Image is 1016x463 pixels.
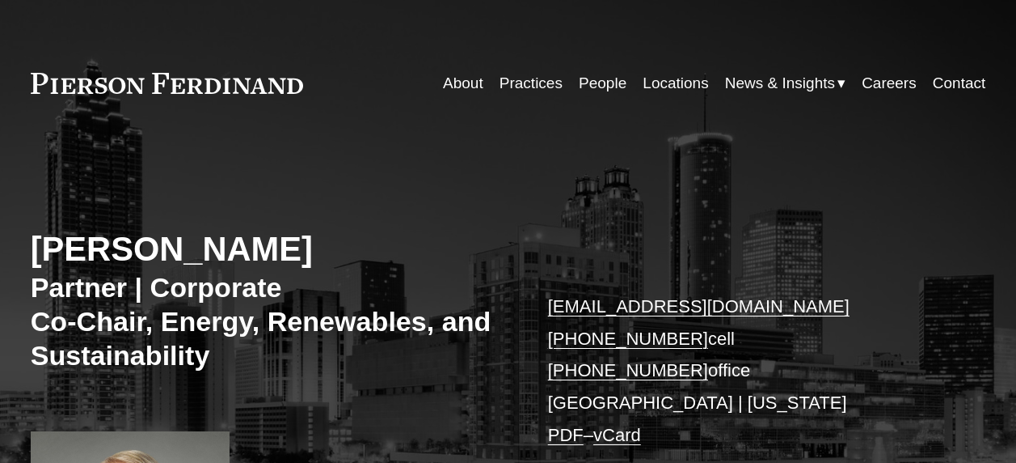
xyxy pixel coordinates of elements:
[443,68,483,99] a: About
[548,296,849,316] a: [EMAIL_ADDRESS][DOMAIN_NAME]
[593,425,641,445] a: vCard
[500,68,563,99] a: Practices
[862,68,917,99] a: Careers
[548,329,708,349] a: [PHONE_NUMBER]
[31,270,508,373] h3: Partner | Corporate Co-Chair, Energy, Renewables, and Sustainability
[725,70,835,97] span: News & Insights
[31,229,508,270] h2: [PERSON_NAME]
[643,68,708,99] a: Locations
[933,68,985,99] a: Contact
[579,68,626,99] a: People
[548,425,584,445] a: PDF
[548,360,708,380] a: [PHONE_NUMBER]
[548,291,946,451] p: cell office [GEOGRAPHIC_DATA] | [US_STATE] –
[725,68,845,99] a: folder dropdown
